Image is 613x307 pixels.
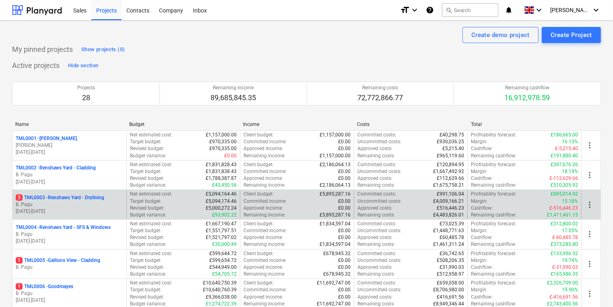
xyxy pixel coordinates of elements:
p: £186,665.00 [551,132,578,138]
p: Margin : [471,257,487,264]
p: 28 [77,93,95,103]
span: more_vert [585,200,594,210]
p: Approved costs : [357,205,392,212]
p: Uncommitted costs : [357,227,401,234]
p: £0.00 [338,168,351,175]
p: £-31,990.03 [552,264,578,271]
p: £1,521,797.02 [206,234,237,241]
p: Remaining costs : [357,182,395,189]
p: Approved costs : [357,294,392,301]
p: Profitability forecast : [471,250,516,257]
p: £599,654.72 [209,257,237,264]
p: Margin : [471,286,487,293]
p: £1,834,597.04 [320,241,351,248]
p: Budget variance : [130,182,166,189]
p: Committed costs : [357,161,396,168]
p: £60,485.78 [440,234,464,241]
div: TML0002 -Renshaws Yard - CladdingB. Pagu[DATE]-[DATE] [16,165,123,185]
p: Remaining costs : [357,241,395,248]
p: £516,446.23 [437,205,464,212]
div: Chat Widget [573,268,613,307]
p: Approved income : [244,294,283,301]
div: Create demo project [471,30,530,40]
p: £1,461,311.24 [433,241,464,248]
p: £397,676.26 [551,161,578,168]
p: £544,949.00 [209,264,237,271]
p: £0.00 [338,205,351,212]
div: TML0001 -[PERSON_NAME][PERSON_NAME][DATE]-[DATE] [16,135,123,156]
p: £678,945.32 [323,271,351,278]
button: Search [442,3,498,17]
p: £30,000.49 [212,241,237,248]
p: £373,285.80 [551,241,578,248]
p: Target budget : [130,257,161,264]
p: £0.00 [338,198,351,205]
p: 16,912,978.59 [504,93,550,103]
p: TML0001 - [PERSON_NAME] [16,135,77,142]
p: Revised budget : [130,175,164,182]
p: [DATE] - [DATE] [16,238,123,245]
p: £312,800.02 [551,220,578,227]
p: £2,186,064.13 [320,161,351,168]
p: £40,298.75 [440,132,464,138]
span: [PERSON_NAME] [550,7,590,13]
p: Approved income : [244,145,283,152]
p: [DATE] - [DATE] [16,208,123,215]
p: Remaining income [211,84,256,91]
div: Show projects (0) [81,45,125,54]
p: Uncommitted costs : [357,257,401,264]
p: Active projects [12,61,60,70]
p: B. Pagu [16,171,123,178]
p: £1,834,597.04 [320,220,351,227]
p: TML0002 - Renshaws Yard - Cladding [16,165,96,171]
p: Committed income : [244,168,287,175]
p: Approved income : [244,234,283,241]
p: £43,450.56 [212,182,237,189]
p: Remaining income : [244,152,285,159]
p: Remaining cashflow : [471,152,516,159]
p: 89,685,845.35 [211,93,256,103]
p: Remaining cashflow [504,84,550,91]
p: £9,366,038.00 [206,294,237,301]
p: Approved costs : [357,234,392,241]
button: Show projects (0) [79,43,127,56]
p: £191,880.40 [551,152,578,159]
p: Budget variance : [130,241,166,248]
p: £-112,629.66 [549,175,578,182]
p: £1,831,838.43 [206,168,237,175]
p: Revised budget : [130,145,164,152]
p: Uncommitted costs : [357,138,401,145]
p: Committed income : [244,286,287,293]
p: B. Pagu [16,290,123,297]
p: Profitability forecast : [471,161,516,168]
p: £678,945.32 [323,250,351,257]
p: B. Pagu [16,231,123,238]
div: Budget [129,122,237,127]
p: £1,667,492.92 [433,168,464,175]
p: £1,157,000.00 [320,132,351,138]
p: £1,551,797.51 [206,227,237,234]
div: Create Project [551,30,592,40]
p: Remaining cashflow : [471,182,516,189]
p: Committed costs : [357,280,396,286]
p: Budget variance : [130,212,166,218]
p: £10,640,760.39 [203,286,237,293]
span: more_vert [585,170,594,180]
p: Budget variance : [130,152,166,159]
p: Projects [77,84,95,91]
i: notifications [505,5,513,15]
p: £5,895,287.16 [320,212,351,218]
p: £4,483,826.01 [433,212,464,218]
p: Remaining cashflow : [471,212,516,218]
p: TML0004 - Renshaws Yard - SFS & Windows [16,224,111,231]
p: Remaining costs : [357,212,395,218]
span: 1 [16,283,23,290]
p: £36,742.65 [440,250,464,257]
p: 19.90% [562,286,578,293]
div: TML0004 -Renshaws Yard - SFS & WindowsB. Pagu[DATE]-[DATE] [16,224,123,245]
p: £930,036.25 [437,138,464,145]
p: £0.00 [338,294,351,301]
p: Cashflow : [471,175,493,182]
p: Committed income : [244,138,287,145]
p: 18.19% [562,168,578,175]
